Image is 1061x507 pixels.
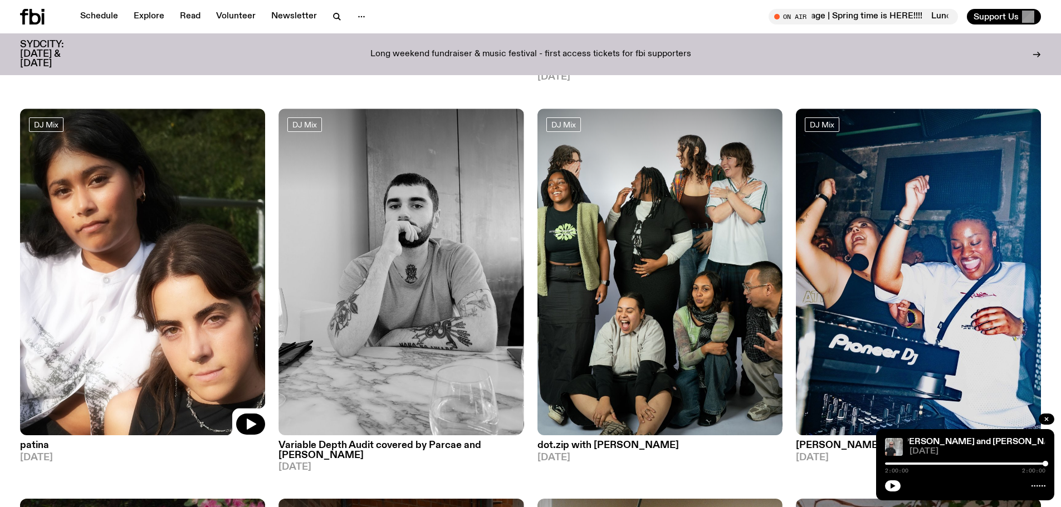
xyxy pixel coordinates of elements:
[885,438,903,456] img: Stephen looks directly at the camera, wearing a black tee, black sunglasses and headphones around...
[810,121,834,129] span: DJ Mix
[287,117,322,132] a: DJ Mix
[29,117,63,132] a: DJ Mix
[292,121,317,129] span: DJ Mix
[278,435,524,471] a: Variable Depth Audit covered by Parcae and [PERSON_NAME][DATE]
[278,462,524,472] span: [DATE]
[805,117,839,132] a: DJ Mix
[278,441,524,460] h3: Variable Depth Audit covered by Parcae and [PERSON_NAME]
[967,9,1041,24] button: Support Us
[173,9,207,24] a: Read
[537,453,783,462] span: [DATE]
[796,435,1041,462] a: [PERSON_NAME][DATE]
[796,453,1041,462] span: [DATE]
[537,435,783,462] a: dot.zip with [PERSON_NAME][DATE]
[546,117,581,132] a: DJ Mix
[127,9,171,24] a: Explore
[209,9,262,24] a: Volunteer
[74,9,125,24] a: Schedule
[20,453,265,462] span: [DATE]
[370,50,691,60] p: Long weekend fundraiser & music festival - first access tickets for fbi supporters
[20,441,265,450] h3: patina
[537,441,783,450] h3: dot.zip with [PERSON_NAME]
[265,9,324,24] a: Newsletter
[769,9,958,24] button: On AirLunch with Izzy Page | Spring time is HERE!!!!Lunch with Izzy Page | Spring time is HERE!!!!
[1022,468,1045,474] span: 2:00:00
[20,40,91,68] h3: SYDCITY: [DATE] & [DATE]
[20,435,265,462] a: patina[DATE]
[910,447,1045,456] span: [DATE]
[974,12,1019,22] span: Support Us
[551,121,576,129] span: DJ Mix
[885,468,908,474] span: 2:00:00
[537,72,783,82] span: [DATE]
[34,121,58,129] span: DJ Mix
[796,441,1041,450] h3: [PERSON_NAME]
